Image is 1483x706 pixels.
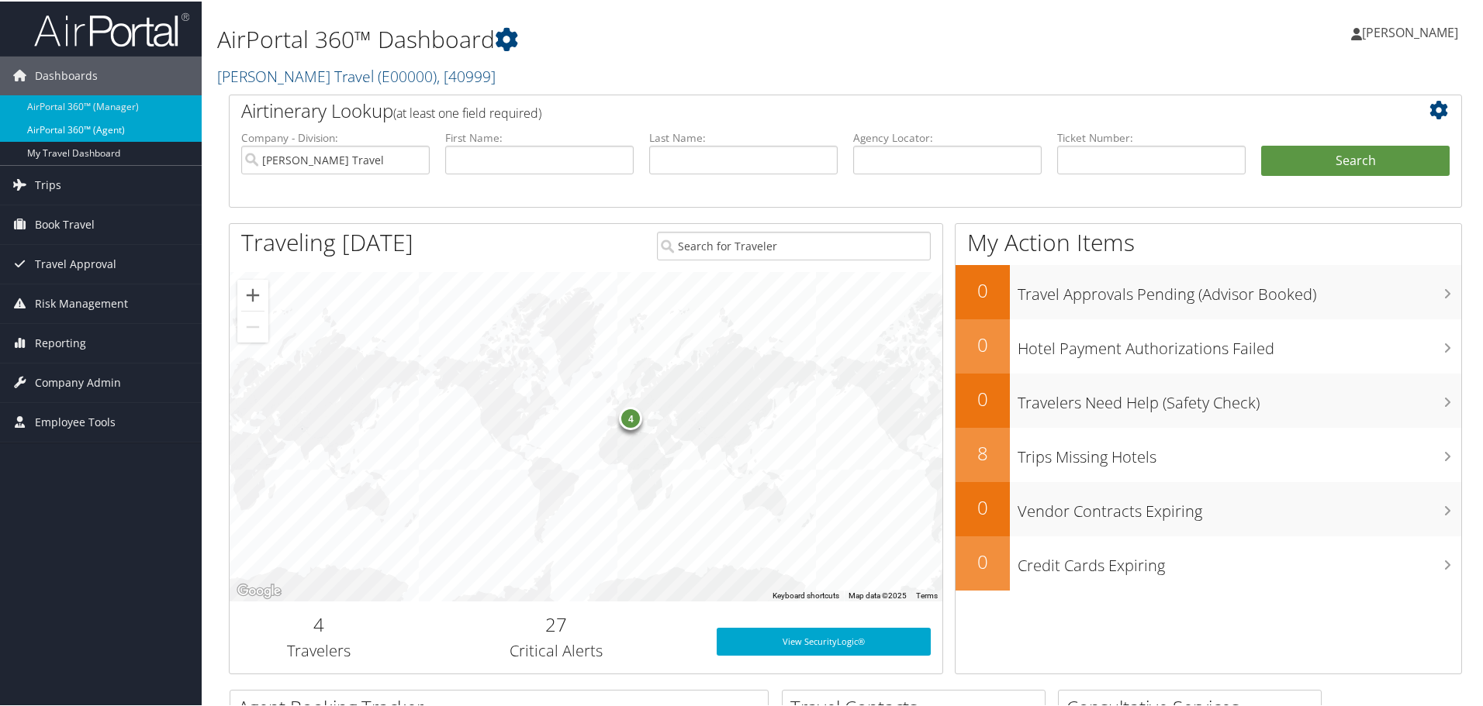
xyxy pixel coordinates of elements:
h2: 4 [241,610,396,636]
span: Company Admin [35,362,121,401]
span: Trips [35,164,61,203]
a: Open this area in Google Maps (opens a new window) [233,580,285,600]
label: Ticket Number: [1057,129,1246,144]
h3: Credit Cards Expiring [1018,546,1461,575]
h2: 0 [956,384,1010,411]
h2: 0 [956,330,1010,356]
a: [PERSON_NAME] Travel [217,64,496,85]
a: 0Travel Approvals Pending (Advisor Booked) [956,263,1461,318]
h3: Travel Approvals Pending (Advisor Booked) [1018,274,1461,304]
img: Google [233,580,285,600]
a: 0Vendor Contracts Expiring [956,480,1461,535]
a: 0Travelers Need Help (Safety Check) [956,372,1461,426]
span: Employee Tools [35,401,116,440]
h3: Trips Missing Hotels [1018,437,1461,467]
span: Map data ©2025 [849,590,907,598]
input: Search for Traveler [657,230,931,259]
h2: 0 [956,493,1010,519]
span: Book Travel [35,204,95,243]
a: [PERSON_NAME] [1351,8,1474,54]
span: (at least one field required) [393,103,541,120]
span: Dashboards [35,55,98,94]
h2: 8 [956,439,1010,465]
h2: Airtinerary Lookup [241,96,1347,122]
span: , [ 40999 ] [437,64,496,85]
a: 8Trips Missing Hotels [956,426,1461,480]
h1: AirPortal 360™ Dashboard [217,22,1055,54]
h1: Traveling [DATE] [241,225,413,257]
img: airportal-logo.png [34,10,189,46]
h3: Critical Alerts [420,639,693,660]
label: Last Name: [649,129,838,144]
span: ( E00000 ) [378,64,437,85]
label: First Name: [445,129,634,144]
h1: My Action Items [956,225,1461,257]
button: Zoom out [237,310,268,341]
h3: Travelers Need Help (Safety Check) [1018,383,1461,412]
span: Reporting [35,322,86,361]
a: 0Hotel Payment Authorizations Failed [956,318,1461,372]
button: Zoom in [237,278,268,309]
h3: Travelers [241,639,396,660]
div: 4 [619,405,642,429]
h2: 0 [956,276,1010,302]
h3: Hotel Payment Authorizations Failed [1018,329,1461,358]
span: [PERSON_NAME] [1362,22,1458,40]
label: Company - Division: [241,129,430,144]
a: View SecurityLogic® [717,626,931,654]
button: Search [1261,144,1450,175]
span: Travel Approval [35,243,116,282]
label: Agency Locator: [853,129,1042,144]
h2: 0 [956,547,1010,573]
button: Keyboard shortcuts [773,589,839,600]
a: 0Credit Cards Expiring [956,535,1461,589]
span: Risk Management [35,283,128,322]
h2: 27 [420,610,693,636]
a: Terms (opens in new tab) [916,590,938,598]
h3: Vendor Contracts Expiring [1018,491,1461,521]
